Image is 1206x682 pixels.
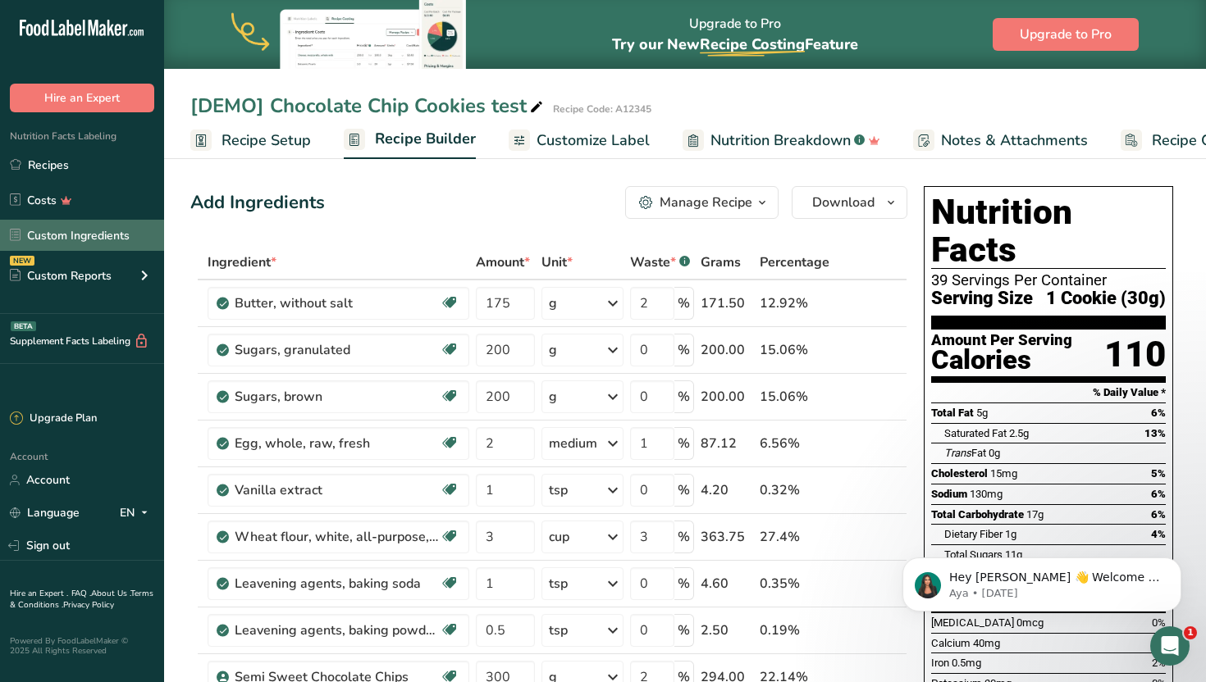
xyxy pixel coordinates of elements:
span: 6% [1151,508,1166,521]
div: 2.50 [701,621,753,640]
div: Powered By FoodLabelMaker © 2025 All Rights Reserved [10,636,154,656]
div: g [549,340,557,360]
span: 5g [976,407,988,419]
button: Hire an Expert [10,84,154,112]
div: tsp [549,480,568,500]
span: Serving Size [931,289,1033,309]
div: NEW [10,256,34,266]
span: Total Carbohydrate [931,508,1024,521]
div: Recipe Code: A12345 [553,102,651,116]
a: Customize Label [509,122,650,159]
span: 1 [1184,626,1197,639]
div: Egg, whole, raw, fresh [235,434,440,453]
span: Upgrade to Pro [1020,25,1112,44]
span: Grams [701,252,741,272]
a: FAQ . [71,588,91,599]
span: 6% [1151,488,1166,500]
div: 200.00 [701,387,753,407]
span: 0.5mg [952,657,981,669]
span: 40mg [973,637,1000,649]
div: Vanilla extract [235,480,440,500]
div: 15.06% [760,340,829,360]
section: % Daily Value * [931,383,1166,402]
div: 15.06% [760,387,829,407]
span: Total Fat [931,407,974,419]
div: tsp [549,574,568,593]
div: Manage Recipe [660,193,752,212]
a: Nutrition Breakdown [683,122,880,159]
span: Amount [476,252,530,272]
a: Recipe Builder [344,120,476,160]
span: 130mg [970,488,1003,500]
span: 15mg [990,467,1017,480]
div: Add Ingredients [190,189,325,216]
span: 0g [989,447,1000,459]
span: 2.5g [1009,427,1029,439]
div: Amount Per Serving [931,333,1072,348]
iframe: Intercom live chat [1150,626,1190,666]
span: Cholesterol [931,467,988,480]
span: Customize Label [537,130,650,152]
span: Saturated Fat [944,427,1007,439]
a: Recipe Setup [190,122,311,159]
span: Recipe Setup [222,130,311,152]
div: 12.92% [760,293,829,313]
span: Notes & Attachments [941,130,1088,152]
div: cup [549,527,569,547]
div: Upgrade to Pro [612,1,858,69]
div: medium [549,434,597,453]
h1: Nutrition Facts [931,193,1166,269]
a: Notes & Attachments [913,122,1088,159]
div: [DEMO] Chocolate Chip Cookies test [190,91,546,120]
button: Download [792,186,907,219]
div: Leavening agents, baking powder, low-sodium [235,621,440,640]
div: BETA [11,321,36,331]
div: 39 Servings Per Container [931,272,1166,289]
div: Waste [630,252,690,272]
span: Download [812,193,875,212]
a: Terms & Conditions . [10,588,153,611]
span: Recipe Costing [700,34,805,54]
div: Butter, without salt [235,293,440,313]
span: 13% [1144,427,1166,439]
div: Calories [931,348,1072,372]
div: g [549,293,557,313]
span: Ingredient [208,252,276,272]
div: Custom Reports [10,267,112,284]
div: 4.20 [701,480,753,500]
span: Recipe Builder [375,128,476,150]
span: Percentage [760,252,829,272]
div: 0.19% [760,621,829,640]
a: Privacy Policy [63,599,114,611]
div: 87.12 [701,434,753,453]
div: 363.75 [701,527,753,547]
span: Iron [931,657,949,669]
span: 5% [1151,467,1166,480]
span: Unit [541,252,573,272]
a: Hire an Expert . [10,588,68,599]
span: Fat [944,447,986,459]
div: 4.60 [701,574,753,593]
div: g [549,387,557,407]
span: 6% [1151,407,1166,419]
div: 110 [1104,333,1166,376]
iframe: Intercom notifications message [878,523,1206,638]
span: Try our New Feature [612,34,858,54]
span: Sodium [931,488,967,500]
div: 200.00 [701,340,753,360]
div: Sugars, granulated [235,340,440,360]
span: 17g [1026,508,1044,521]
div: Leavening agents, baking soda [235,574,440,593]
div: 0.35% [760,574,829,593]
div: 27.4% [760,527,829,547]
div: 6.56% [760,434,829,453]
div: EN [120,503,154,523]
div: Upgrade Plan [10,411,97,427]
i: Trans [944,447,971,459]
div: Sugars, brown [235,387,440,407]
button: Manage Recipe [625,186,779,219]
div: 0.32% [760,480,829,500]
